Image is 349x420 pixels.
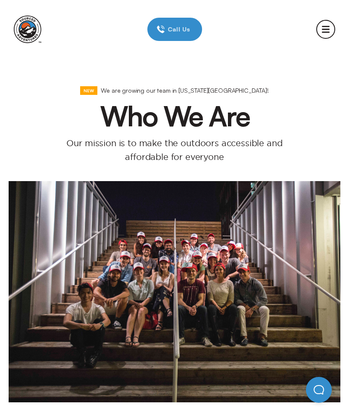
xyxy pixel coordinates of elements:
[91,102,258,129] h1: Who We Are
[165,25,193,34] span: Call Us
[147,18,202,41] a: Call Us
[80,86,97,95] div: NEW
[101,86,268,95] p: We are growing our team in [US_STATE][GEOGRAPHIC_DATA]!
[55,136,294,164] p: Our mission is to make the outdoors accessible and affordable for everyone
[306,377,332,403] iframe: Help Scout Beacon - Open
[14,16,41,43] img: Sourced Adventures company logo
[316,20,335,39] button: mobile menu
[9,181,340,402] img: Sourced Adventures team photo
